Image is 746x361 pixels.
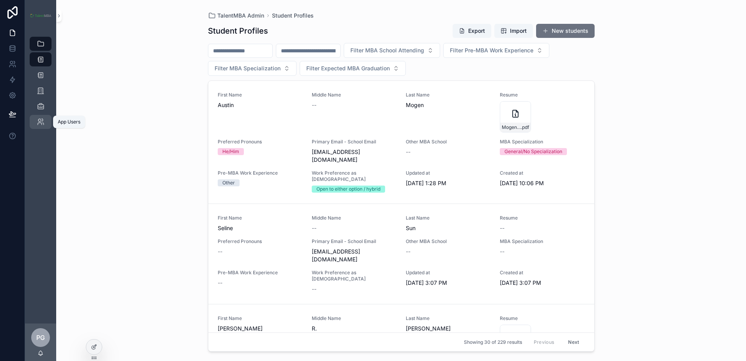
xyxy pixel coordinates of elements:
[218,248,222,256] span: --
[406,179,490,187] span: [DATE] 1:28 PM
[312,101,316,109] span: --
[500,238,584,245] span: MBA Specialization
[222,148,239,155] div: He/Him
[312,148,396,164] span: [EMAIL_ADDRESS][DOMAIN_NAME]
[500,215,584,221] span: Resume
[312,270,396,282] span: Work Preference as [DEMOGRAPHIC_DATA]
[500,248,504,256] span: --
[300,61,406,76] button: Select Button
[312,248,396,263] span: [EMAIL_ADDRESS][DOMAIN_NAME]
[208,12,264,20] a: TalentMBA Admin
[36,333,45,342] span: PG
[312,325,396,332] span: R.
[306,64,390,72] span: Filter Expected MBA Graduation
[215,64,281,72] span: Filter MBA Specialization
[500,279,584,287] span: [DATE] 3:07 PM
[218,238,302,245] span: Preferred Pronouns
[494,24,533,38] button: Import
[510,27,527,35] span: Import
[406,325,490,332] span: [PERSON_NAME]
[218,315,302,322] span: First Name
[406,215,490,221] span: Last Name
[464,339,522,345] span: Showing 30 of 229 results
[350,46,424,54] span: Filter MBA School Attending
[406,101,490,109] span: Mogen
[218,92,302,98] span: First Name
[500,92,584,98] span: Resume
[500,179,584,187] span: [DATE] 10:06 PM
[406,248,410,256] span: --
[218,325,302,332] span: [PERSON_NAME]
[312,92,396,98] span: Middle Name
[500,139,584,145] span: MBA Specialization
[521,124,529,130] span: .pdf
[312,285,316,293] span: --
[208,204,594,304] a: First NameSelineMiddle Name--Last NameSunResume--Preferred Pronouns--Primary Email - School Email...
[406,139,490,145] span: Other MBA School
[500,315,584,322] span: Resume
[500,170,584,176] span: Created at
[312,238,396,245] span: Primary Email - School Email
[30,14,52,18] img: App logo
[406,148,410,156] span: --
[563,336,584,348] button: Next
[58,119,80,125] div: App Users
[406,238,490,245] span: Other MBA School
[406,224,490,232] span: Sun
[406,92,490,98] span: Last Name
[218,215,302,221] span: First Name
[312,315,396,322] span: Middle Name
[218,139,302,145] span: Preferred Pronouns
[502,124,521,130] span: Mogen-Resume-and-CV_SEP25
[443,43,549,58] button: Select Button
[312,170,396,182] span: Work Preference as [DEMOGRAPHIC_DATA]
[272,12,314,20] a: Student Profiles
[218,279,222,287] span: --
[536,24,595,38] button: New students
[312,215,396,221] span: Middle Name
[25,31,56,139] div: scrollable content
[312,139,396,145] span: Primary Email - School Email
[222,179,235,186] div: Other
[208,61,297,76] button: Select Button
[504,148,562,155] div: General/No Specialization
[218,170,302,176] span: Pre-MBA Work Experience
[217,12,264,20] span: TalentMBA Admin
[208,25,268,36] h1: Student Profiles
[344,43,440,58] button: Select Button
[500,270,584,276] span: Created at
[218,101,302,109] span: Austin
[450,46,533,54] span: Filter Pre-MBA Work Experience
[406,170,490,176] span: Updated at
[316,186,380,193] div: Open to either option / hybrid
[218,224,302,232] span: Seline
[312,224,316,232] span: --
[406,270,490,276] span: Updated at
[406,315,490,322] span: Last Name
[500,224,504,232] span: --
[406,279,490,287] span: [DATE] 3:07 PM
[218,270,302,276] span: Pre-MBA Work Experience
[208,81,594,204] a: First NameAustinMiddle Name--Last NameMogenResumeMogen-Resume-and-CV_SEP25.pdfPreferred PronounsH...
[453,24,491,38] button: Export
